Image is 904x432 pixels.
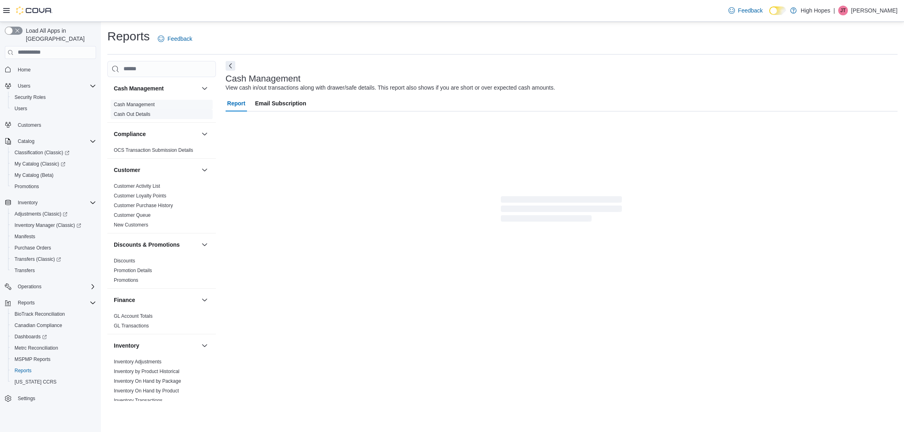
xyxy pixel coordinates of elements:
span: BioTrack Reconciliation [11,309,96,319]
a: [US_STATE] CCRS [11,377,60,387]
span: Home [18,67,31,73]
span: Feedback [167,35,192,43]
button: Discounts & Promotions [200,240,209,250]
h1: Reports [107,28,150,44]
a: Discounts [114,258,135,264]
span: Inventory Manager (Classic) [11,220,96,230]
button: Reports [8,365,99,376]
span: Purchase Orders [15,245,51,251]
img: Cova [16,6,52,15]
span: Users [18,83,30,89]
span: MSPMP Reports [11,354,96,364]
span: Classification (Classic) [11,148,96,157]
span: Customers [15,120,96,130]
span: My Catalog (Classic) [11,159,96,169]
button: Transfers [8,265,99,276]
span: Inventory [15,198,96,208]
button: Finance [114,296,198,304]
button: Inventory [200,341,209,350]
button: Purchase Orders [8,242,99,254]
p: | [833,6,835,15]
a: Security Roles [11,92,49,102]
h3: Inventory [114,342,139,350]
p: [PERSON_NAME] [851,6,898,15]
a: Purchase Orders [11,243,54,253]
a: GL Account Totals [114,313,153,319]
a: My Catalog (Classic) [8,158,99,170]
a: Customer Purchase History [114,203,173,208]
button: Next [226,61,235,71]
h3: Customer [114,166,140,174]
span: Security Roles [11,92,96,102]
a: Reports [11,366,35,375]
a: Feedback [725,2,766,19]
span: Feedback [738,6,763,15]
a: My Catalog (Classic) [11,159,69,169]
span: Users [15,105,27,112]
button: Compliance [200,129,209,139]
span: Canadian Compliance [15,322,62,329]
button: Manifests [8,231,99,242]
span: Manifests [11,232,96,241]
a: Inventory Manager (Classic) [8,220,99,231]
span: Manifests [15,233,35,240]
button: Finance [200,295,209,305]
span: Catalog [18,138,34,145]
span: BioTrack Reconciliation [15,311,65,317]
span: Reports [15,298,96,308]
div: Customer [107,181,216,233]
div: Compliance [107,145,216,158]
button: Inventory [15,198,41,208]
button: Promotions [8,181,99,192]
a: Dashboards [8,331,99,342]
span: Promotions [15,183,39,190]
button: Security Roles [8,92,99,103]
a: Classification (Classic) [8,147,99,158]
a: Canadian Compliance [11,321,65,330]
a: Classification (Classic) [11,148,73,157]
button: Compliance [114,130,198,138]
a: My Catalog (Beta) [11,170,57,180]
button: Home [2,64,99,75]
button: Metrc Reconciliation [8,342,99,354]
a: OCS Transaction Submission Details [114,147,193,153]
span: JT [840,6,845,15]
button: Inventory [2,197,99,208]
a: Users [11,104,30,113]
a: Metrc Reconciliation [11,343,61,353]
span: Dashboards [15,333,47,340]
button: Discounts & Promotions [114,241,198,249]
span: My Catalog (Beta) [15,172,54,178]
span: Load All Apps in [GEOGRAPHIC_DATA] [23,27,96,43]
button: Operations [15,282,45,291]
a: Promotions [114,277,138,283]
span: My Catalog (Beta) [11,170,96,180]
span: Adjustments (Classic) [11,209,96,219]
a: Adjustments (Classic) [8,208,99,220]
button: Customers [2,119,99,131]
a: Inventory Adjustments [114,359,161,365]
a: Adjustments (Classic) [11,209,71,219]
button: Users [8,103,99,114]
span: Metrc Reconciliation [11,343,96,353]
button: Catalog [2,136,99,147]
a: Manifests [11,232,38,241]
span: [US_STATE] CCRS [15,379,56,385]
a: Customers [15,120,44,130]
button: [US_STATE] CCRS [8,376,99,388]
span: Transfers [15,267,35,274]
div: Finance [107,311,216,334]
a: Promotions [11,182,42,191]
button: Users [15,81,33,91]
span: Canadian Compliance [11,321,96,330]
button: BioTrack Reconciliation [8,308,99,320]
a: Inventory by Product Historical [114,369,180,374]
button: My Catalog (Beta) [8,170,99,181]
span: Users [15,81,96,91]
span: Reports [11,366,96,375]
h3: Discounts & Promotions [114,241,180,249]
div: View cash in/out transactions along with drawer/safe details. This report also shows if you are s... [226,84,555,92]
button: Inventory [114,342,198,350]
span: Operations [18,283,42,290]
